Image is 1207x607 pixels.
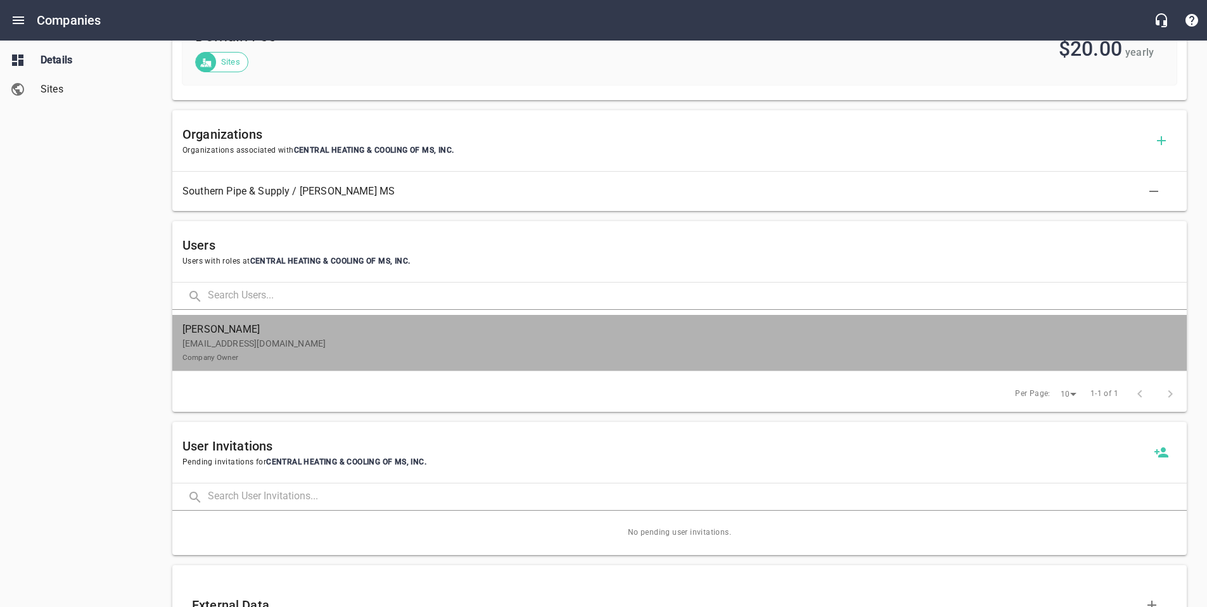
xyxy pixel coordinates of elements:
h6: Users [182,235,1177,255]
h6: Organizations [182,124,1146,144]
span: CENTRAL HEATING & COOLING OF MS, INC . [266,457,426,466]
button: Delete Association [1139,176,1169,207]
span: 1-1 of 1 [1090,388,1118,400]
span: [PERSON_NAME] [182,322,1166,337]
span: Details [41,53,137,68]
span: Sites [41,82,137,97]
span: Users with roles at [182,255,1177,268]
div: 10 [1056,386,1081,403]
small: Company Owner [182,353,238,362]
p: [EMAIL_ADDRESS][DOMAIN_NAME] [182,337,1166,364]
input: Search User Invitations... [208,483,1187,511]
span: $20.00 [1059,37,1122,61]
span: No pending user invitations. [172,511,1187,555]
button: Add Organization [1146,125,1177,156]
button: Live Chat [1146,5,1177,35]
span: CENTRAL HEATING & COOLING OF MS, INC . [250,257,411,265]
span: CENTRAL HEATING & COOLING OF MS, INC . [294,146,454,155]
div: Sites [195,52,248,72]
span: Per Page: [1015,388,1051,400]
span: Southern Pipe & Supply / [PERSON_NAME] MS [182,184,1156,199]
input: Search Users... [208,283,1187,310]
span: Pending invitations for [182,456,1146,469]
span: yearly [1125,46,1154,58]
h6: Companies [37,10,101,30]
span: Organizations associated with [182,144,1146,157]
button: Support Portal [1177,5,1207,35]
button: Open drawer [3,5,34,35]
a: Invite a new user to CENTRAL HEATING & COOLING OF MS, INC [1146,437,1177,468]
span: Sites [214,56,248,68]
h6: User Invitations [182,436,1146,456]
a: [PERSON_NAME][EMAIL_ADDRESS][DOMAIN_NAME]Company Owner [172,315,1187,371]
